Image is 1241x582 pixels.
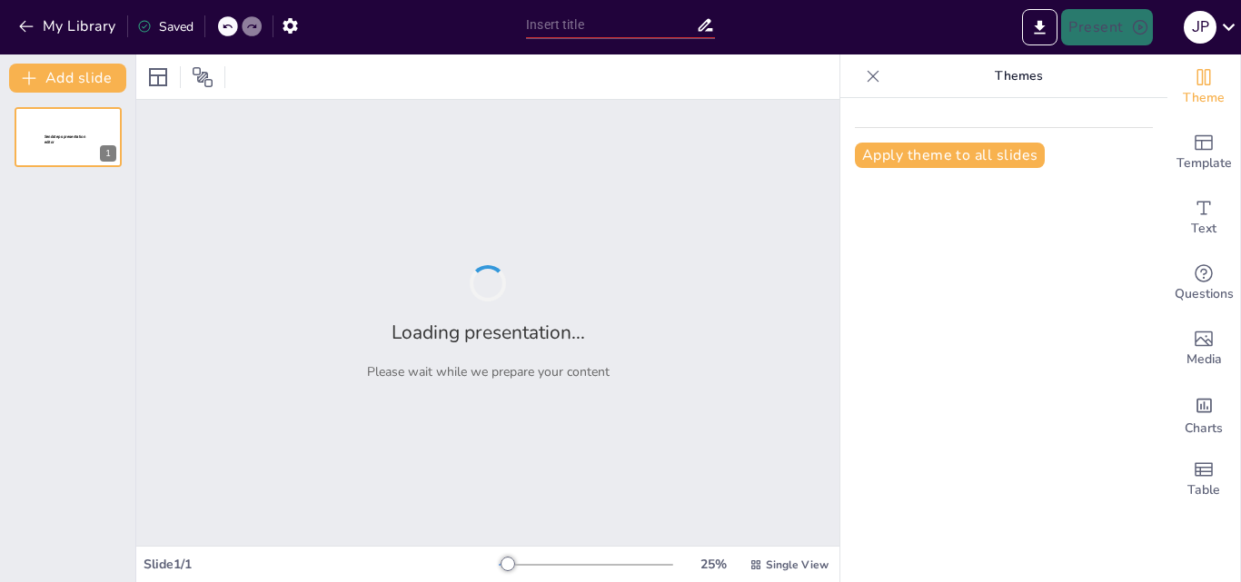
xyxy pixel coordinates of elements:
[392,320,585,345] h2: Loading presentation...
[766,557,829,572] span: Single View
[691,556,735,573] div: 25 %
[9,64,126,93] button: Add slide
[1184,11,1216,44] div: J P
[1167,54,1240,120] div: Change the overall theme
[367,363,610,380] p: Please wait while we prepare your content
[855,143,1045,168] button: Apply theme to all slides
[526,12,696,38] input: Insert title
[1167,381,1240,447] div: Add charts and graphs
[888,54,1149,98] p: Themes
[1186,350,1222,370] span: Media
[1167,316,1240,381] div: Add images, graphics, shapes or video
[1022,9,1057,45] button: Export to PowerPoint
[1184,9,1216,45] button: J P
[1167,120,1240,185] div: Add ready made slides
[144,556,499,573] div: Slide 1 / 1
[45,134,85,144] span: Sendsteps presentation editor
[1187,480,1220,500] span: Table
[15,107,122,167] div: 1
[1191,219,1216,239] span: Text
[137,18,194,35] div: Saved
[14,12,124,41] button: My Library
[1167,447,1240,512] div: Add a table
[1167,251,1240,316] div: Get real-time input from your audience
[192,66,213,88] span: Position
[1176,153,1232,173] span: Template
[1185,419,1223,439] span: Charts
[1183,88,1225,108] span: Theme
[1061,9,1152,45] button: Present
[144,63,173,92] div: Layout
[100,145,116,162] div: 1
[1175,284,1234,304] span: Questions
[1167,185,1240,251] div: Add text boxes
